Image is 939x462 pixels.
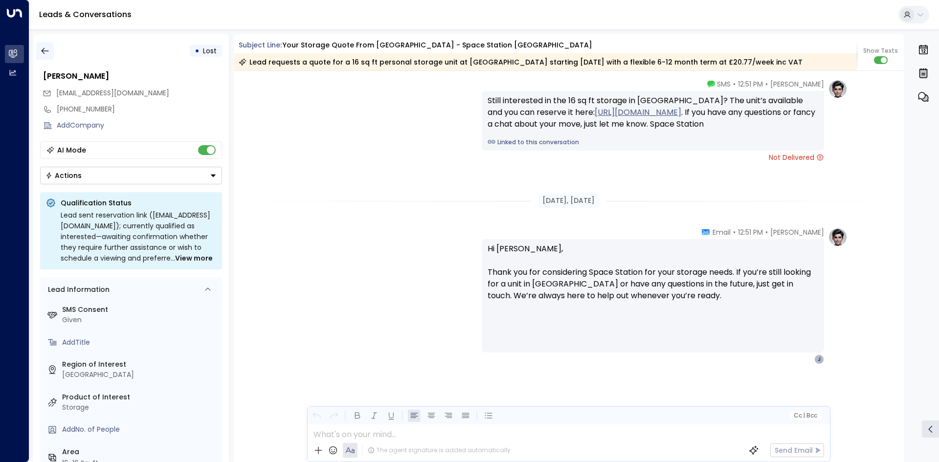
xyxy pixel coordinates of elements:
div: Lead requests a quote for a 16 sq ft personal storage unit at [GEOGRAPHIC_DATA] starting [DATE] w... [239,57,803,67]
span: | [803,412,805,419]
span: Cc Bcc [793,412,817,419]
div: AddTitle [62,337,218,348]
img: profile-logo.png [828,79,848,99]
a: Leads & Conversations [39,9,132,20]
a: [URL][DOMAIN_NAME] [595,107,681,118]
span: View more [175,253,213,264]
span: [EMAIL_ADDRESS][DOMAIN_NAME] [56,88,169,98]
div: [DATE], [DATE] [538,194,599,208]
span: jaidkaritu@yahoo.com [56,88,169,98]
a: Linked to this conversation [488,138,818,147]
div: [PHONE_NUMBER] [57,104,222,114]
span: Lost [203,46,217,56]
div: Given [62,315,218,325]
span: 12:51 PM [738,227,763,237]
div: Lead Information [45,285,110,295]
button: Undo [311,410,323,422]
div: [PERSON_NAME] [43,70,222,82]
span: • [733,79,736,89]
p: Hi [PERSON_NAME], Thank you for considering Space Station for your storage needs. If you’re still... [488,243,818,313]
div: Button group with a nested menu [40,167,222,184]
button: Redo [328,410,340,422]
button: Cc|Bcc [789,411,821,420]
label: Product of Interest [62,392,218,402]
span: • [733,227,736,237]
div: J [814,354,824,364]
div: AI Mode [57,145,86,155]
span: SMS [717,79,731,89]
div: Your storage quote from [GEOGRAPHIC_DATA] - Space Station [GEOGRAPHIC_DATA] [283,40,592,50]
span: Show Texts [863,46,898,55]
span: Email [713,227,731,237]
div: • [195,42,200,60]
button: Actions [40,167,222,184]
span: • [765,227,768,237]
label: Area [62,447,218,457]
div: Still interested in the 16 sq ft storage in [GEOGRAPHIC_DATA]? The unit’s available and you can r... [488,95,818,130]
span: • [765,79,768,89]
div: [GEOGRAPHIC_DATA] [62,370,218,380]
span: Subject Line: [239,40,282,50]
div: Lead sent reservation link ([EMAIL_ADDRESS][DOMAIN_NAME]); currently qualified as interested—awai... [61,210,216,264]
div: Actions [45,171,82,180]
label: Region of Interest [62,359,218,370]
span: Not Delivered [769,153,824,162]
span: [PERSON_NAME] [770,79,824,89]
div: The agent signature is added automatically [368,446,511,455]
img: profile-logo.png [828,227,848,247]
div: AddNo. of People [62,424,218,435]
div: Storage [62,402,218,413]
p: Qualification Status [61,198,216,208]
span: [PERSON_NAME] [770,227,824,237]
span: 12:51 PM [738,79,763,89]
div: AddCompany [57,120,222,131]
label: SMS Consent [62,305,218,315]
